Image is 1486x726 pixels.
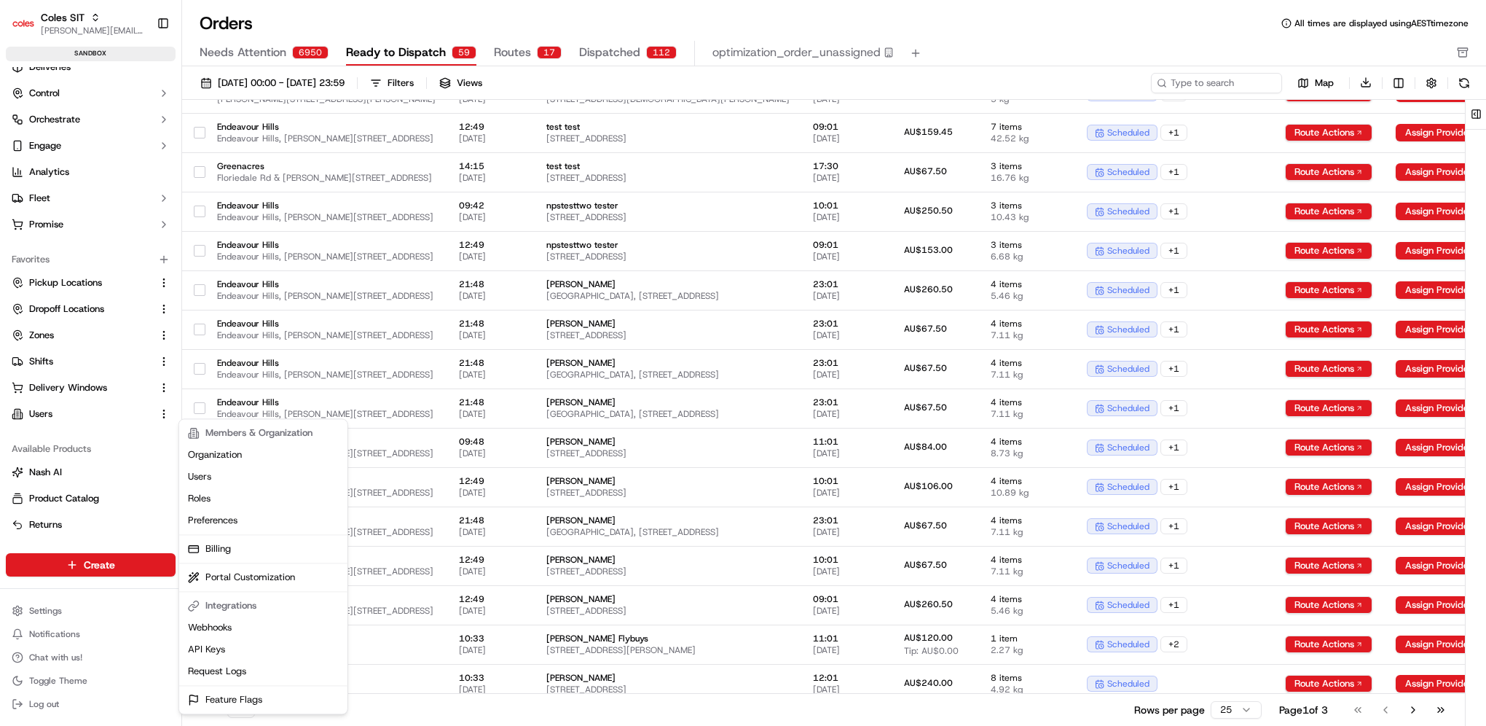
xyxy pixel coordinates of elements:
a: Request Logs [182,660,345,682]
input: Got a question? Start typing here... [38,94,262,109]
a: Portal Customization [182,566,345,588]
p: Welcome 👋 [15,58,265,82]
a: 💻API Documentation [117,206,240,232]
div: Start new chat [50,139,239,154]
span: Pylon [145,247,176,258]
button: Start new chat [248,144,265,161]
a: Feature Flags [182,689,345,711]
a: API Keys [182,639,345,660]
a: Users [182,466,345,488]
a: Preferences [182,510,345,531]
a: Roles [182,488,345,510]
div: We're available if you need us! [50,154,184,165]
img: Nash [15,15,44,44]
a: Powered byPylon [103,246,176,258]
div: Integrations [182,595,345,617]
a: Organization [182,444,345,466]
div: 💻 [123,213,135,225]
a: Billing [182,538,345,560]
div: 📗 [15,213,26,225]
a: 📗Knowledge Base [9,206,117,232]
div: Members & Organization [182,422,345,444]
a: Webhooks [182,617,345,639]
img: 1736555255976-a54dd68f-1ca7-489b-9aae-adbdc363a1c4 [15,139,41,165]
span: Knowledge Base [29,211,111,226]
span: API Documentation [138,211,234,226]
